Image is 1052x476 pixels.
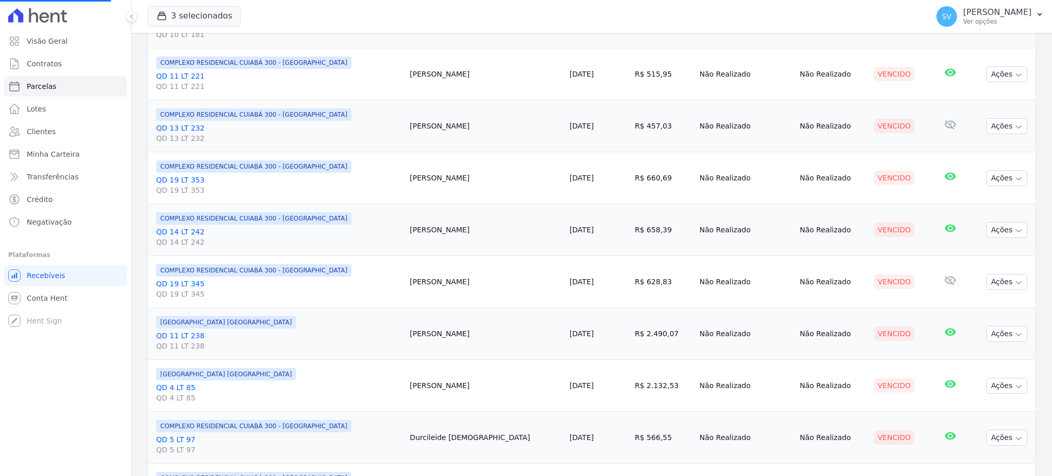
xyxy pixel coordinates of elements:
[874,119,915,133] div: Vencido
[696,256,796,308] td: Não Realizado
[696,204,796,256] td: Não Realizado
[156,264,351,277] span: COMPLEXO RESIDENCIAL CUIABÁ 300 - [GEOGRAPHIC_DATA]
[148,6,241,26] button: 3 selecionados
[27,217,72,227] span: Negativação
[8,249,123,261] div: Plataformas
[406,412,566,464] td: Durcileide [DEMOGRAPHIC_DATA]
[696,360,796,412] td: Não Realizado
[796,360,869,412] td: Não Realizado
[156,160,351,173] span: COMPLEXO RESIDENCIAL CUIABÁ 300 - [GEOGRAPHIC_DATA]
[156,393,402,403] span: QD 4 LT 85
[570,174,594,182] a: [DATE]
[631,152,696,204] td: R$ 660,69
[796,48,869,100] td: Não Realizado
[796,308,869,360] td: Não Realizado
[156,420,351,432] span: COMPLEXO RESIDENCIAL CUIABÁ 300 - [GEOGRAPHIC_DATA]
[406,152,566,204] td: [PERSON_NAME]
[796,204,869,256] td: Não Realizado
[986,274,1027,290] button: Ações
[27,104,46,114] span: Lotes
[874,274,915,289] div: Vencido
[4,212,127,232] a: Negativação
[156,185,402,195] span: QD 19 LT 353
[570,381,594,390] a: [DATE]
[874,326,915,341] div: Vencido
[986,170,1027,186] button: Ações
[986,66,1027,82] button: Ações
[874,430,915,445] div: Vencido
[874,67,915,81] div: Vencido
[406,360,566,412] td: [PERSON_NAME]
[631,256,696,308] td: R$ 628,83
[631,412,696,464] td: R$ 566,55
[986,326,1027,342] button: Ações
[963,17,1031,26] p: Ver opções
[4,121,127,142] a: Clientes
[4,99,127,119] a: Lotes
[796,100,869,152] td: Não Realizado
[874,378,915,393] div: Vencido
[156,368,296,380] span: [GEOGRAPHIC_DATA] [GEOGRAPHIC_DATA]
[27,126,55,137] span: Clientes
[570,278,594,286] a: [DATE]
[986,222,1027,238] button: Ações
[406,256,566,308] td: [PERSON_NAME]
[4,189,127,210] a: Crédito
[631,100,696,152] td: R$ 457,03
[631,308,696,360] td: R$ 2.490,07
[4,144,127,164] a: Minha Carteira
[27,149,80,159] span: Minha Carteira
[570,226,594,234] a: [DATE]
[156,445,402,455] span: QD 5 LT 97
[4,288,127,308] a: Conta Hent
[874,223,915,237] div: Vencido
[696,48,796,100] td: Não Realizado
[156,434,402,455] a: QD 5 LT 97QD 5 LT 97
[156,212,351,225] span: COMPLEXO RESIDENCIAL CUIABÁ 300 - [GEOGRAPHIC_DATA]
[156,133,402,143] span: QD 13 LT 232
[928,2,1052,31] button: SV [PERSON_NAME] Ver opções
[942,13,951,20] span: SV
[796,256,869,308] td: Não Realizado
[156,57,351,69] span: COMPLEXO RESIDENCIAL CUIABÁ 300 - [GEOGRAPHIC_DATA]
[27,293,67,303] span: Conta Hent
[27,270,65,281] span: Recebíveis
[4,53,127,74] a: Contratos
[156,108,351,121] span: COMPLEXO RESIDENCIAL CUIABÁ 300 - [GEOGRAPHIC_DATA]
[27,36,68,46] span: Visão Geral
[156,289,402,299] span: QD 19 LT 345
[570,122,594,130] a: [DATE]
[631,48,696,100] td: R$ 515,95
[986,118,1027,134] button: Ações
[156,331,402,351] a: QD 11 LT 238QD 11 LT 238
[696,412,796,464] td: Não Realizado
[696,308,796,360] td: Não Realizado
[874,171,915,185] div: Vencido
[27,194,53,205] span: Crédito
[696,100,796,152] td: Não Realizado
[156,29,402,40] span: QD 10 LT 181
[4,31,127,51] a: Visão Geral
[696,152,796,204] td: Não Realizado
[963,7,1031,17] p: [PERSON_NAME]
[156,81,402,91] span: QD 11 LT 221
[986,430,1027,446] button: Ações
[156,123,402,143] a: QD 13 LT 232QD 13 LT 232
[156,175,402,195] a: QD 19 LT 353QD 19 LT 353
[796,412,869,464] td: Não Realizado
[156,341,402,351] span: QD 11 LT 238
[406,48,566,100] td: [PERSON_NAME]
[156,71,402,91] a: QD 11 LT 221QD 11 LT 221
[4,76,127,97] a: Parcelas
[27,81,57,91] span: Parcelas
[156,227,402,247] a: QD 14 LT 242QD 14 LT 242
[406,308,566,360] td: [PERSON_NAME]
[4,265,127,286] a: Recebíveis
[631,204,696,256] td: R$ 658,39
[406,204,566,256] td: [PERSON_NAME]
[156,316,296,328] span: [GEOGRAPHIC_DATA] [GEOGRAPHIC_DATA]
[27,59,62,69] span: Contratos
[986,378,1027,394] button: Ações
[406,100,566,152] td: [PERSON_NAME]
[570,329,594,338] a: [DATE]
